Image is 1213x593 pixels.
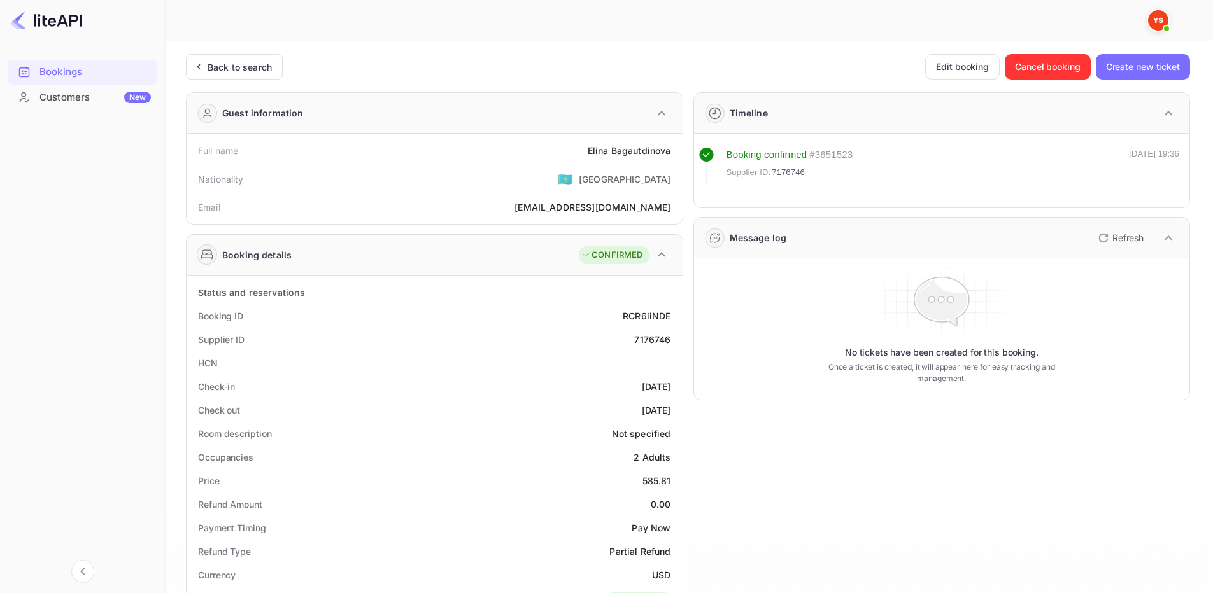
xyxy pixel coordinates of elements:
div: Message log [730,231,787,244]
p: Refresh [1112,231,1144,244]
div: Status and reservations [198,286,305,299]
div: Refund Amount [198,498,262,511]
div: Price [198,474,220,487]
div: Booking ID [198,309,243,323]
div: [DATE] [642,403,671,417]
div: Payment Timing [198,521,266,534]
div: Guest information [222,106,304,120]
div: 585.81 [642,474,671,487]
div: Occupancies [198,450,253,464]
div: Refund Type [198,545,251,558]
div: Email [198,200,220,214]
div: # 3651523 [809,148,853,162]
div: Elina Bagautdinova [588,144,671,157]
div: Not specified [612,427,671,440]
span: United States [558,167,572,190]
button: Refresh [1091,228,1149,248]
div: CustomersNew [8,85,157,110]
div: Check-in [198,380,235,393]
button: Collapse navigation [71,560,94,583]
div: Supplier ID [198,333,245,346]
div: 7176746 [634,333,670,346]
div: HCN [198,356,218,370]
a: Bookings [8,60,157,83]
div: Booking details [222,248,292,262]
div: 0.00 [651,498,671,511]
span: 7176746 [772,166,805,179]
div: Currency [198,568,236,582]
div: Partial Refund [609,545,670,558]
div: Bookings [8,60,157,85]
div: [DATE] 19:36 [1129,148,1179,185]
div: Full name [198,144,238,157]
div: Room description [198,427,271,440]
button: Cancel booking [1005,54,1091,80]
div: Pay Now [632,521,670,534]
div: [EMAIL_ADDRESS][DOMAIN_NAME] [514,200,670,214]
div: Timeline [730,106,768,120]
button: Edit booking [925,54,1000,80]
div: Booking confirmed [727,148,807,162]
img: LiteAPI logo [10,10,82,31]
div: RCR6iiNDE [623,309,670,323]
div: Customers [39,90,151,105]
p: Once a ticket is created, it will appear here for easy tracking and management. [808,361,1075,384]
div: Check out [198,403,240,417]
div: [DATE] [642,380,671,393]
div: USD [652,568,670,582]
div: Back to search [208,60,272,74]
div: CONFIRMED [582,249,642,262]
div: [GEOGRAPHIC_DATA] [579,172,671,186]
div: Nationality [198,172,244,186]
img: Yandex Support [1148,10,1168,31]
button: Create new ticket [1096,54,1190,80]
div: 2 Adults [634,450,670,464]
a: CustomersNew [8,85,157,109]
div: New [124,92,151,103]
div: Bookings [39,65,151,80]
p: No tickets have been created for this booking. [845,346,1039,359]
span: Supplier ID: [727,166,771,179]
